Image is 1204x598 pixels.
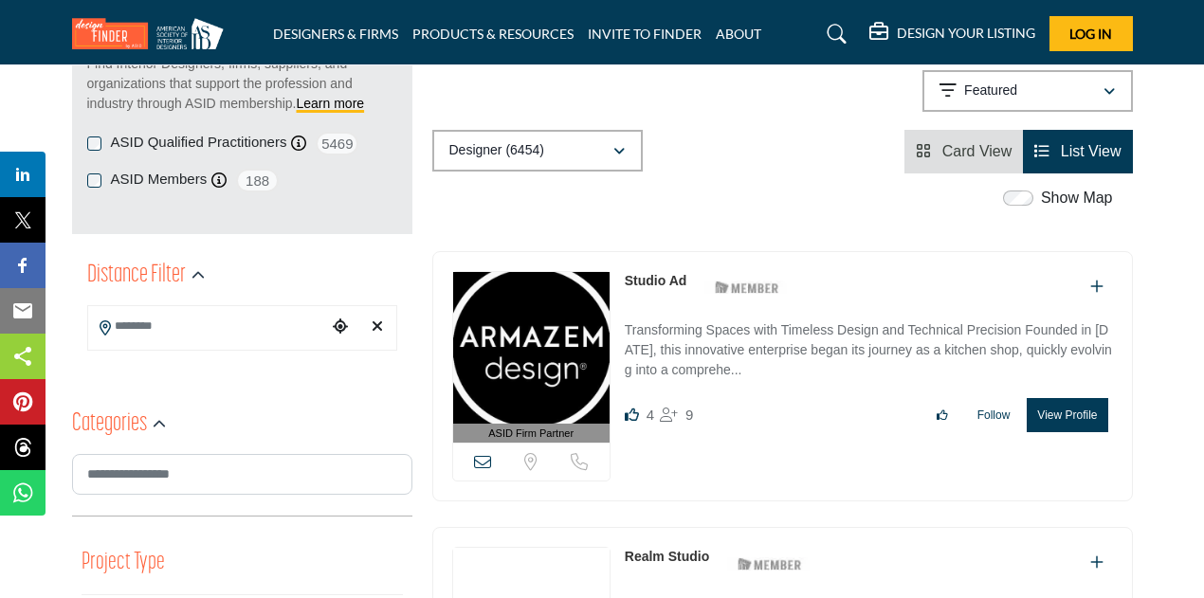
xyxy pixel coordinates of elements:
[904,130,1023,173] li: Card View
[87,259,186,293] h2: Distance Filter
[625,273,687,288] a: Studio Ad
[72,454,412,495] input: Search Category
[363,307,391,348] div: Clear search location
[88,308,327,345] input: Search Location
[647,407,654,423] span: 4
[625,408,639,422] i: Likes
[897,25,1035,42] h5: DESIGN YOUR LISTING
[727,552,812,575] img: ASID Members Badge Icon
[965,399,1023,431] button: Follow
[704,276,790,299] img: ASID Members Badge Icon
[453,272,610,424] img: Studio Ad
[453,272,610,444] a: ASID Firm Partner
[1023,130,1132,173] li: List View
[964,82,1017,100] p: Featured
[625,547,709,567] p: Realm Studio
[87,173,101,188] input: ASID Members checkbox
[111,132,287,154] label: ASID Qualified Practitioners
[625,320,1113,384] p: Transforming Spaces with Timeless Design and Technical Precision Founded in [DATE], this innovati...
[72,408,147,442] h2: Categories
[942,143,1012,159] span: Card View
[869,23,1035,45] div: DESIGN YOUR LISTING
[1049,16,1133,51] button: Log In
[326,307,354,348] div: Choose your current location
[625,271,687,291] p: Studio Ad
[449,141,544,160] p: Designer (6454)
[1041,187,1113,209] label: Show Map
[412,26,574,42] a: PRODUCTS & RESOURCES
[1034,143,1121,159] a: View List
[488,426,574,442] span: ASID Firm Partner
[1061,143,1122,159] span: List View
[111,169,208,190] label: ASID Members
[588,26,702,42] a: INVITE TO FINDER
[625,309,1113,384] a: Transforming Spaces with Timeless Design and Technical Precision Founded in [DATE], this innovati...
[297,96,365,111] a: Learn more
[87,136,101,151] input: ASID Qualified Practitioners checkbox
[1090,279,1104,295] a: Add To List
[316,132,358,155] span: 5469
[916,143,1012,159] a: View Card
[922,70,1133,112] button: Featured
[1027,398,1107,432] button: View Profile
[809,19,859,49] a: Search
[1090,554,1104,571] a: Add To List
[82,545,165,581] button: Project Type
[924,399,960,431] button: Like listing
[685,407,693,423] span: 9
[660,404,693,426] div: Followers
[1069,26,1112,42] span: Log In
[432,130,643,172] button: Designer (6454)
[716,26,761,42] a: ABOUT
[625,549,709,564] a: Realm Studio
[87,54,397,114] p: Find Interior Designers, firms, suppliers, and organizations that support the profession and indu...
[236,169,279,192] span: 188
[273,26,398,42] a: DESIGNERS & FIRMS
[72,18,233,49] img: Site Logo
